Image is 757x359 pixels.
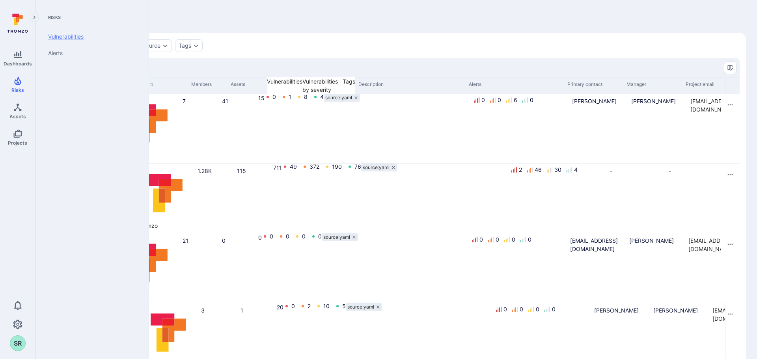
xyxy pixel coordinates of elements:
[270,233,273,240] a: 0
[724,238,736,251] button: Row actions menu
[198,167,212,174] a: 1.28K
[201,307,205,314] a: 3
[310,163,319,170] a: 372
[219,94,258,163] div: Cell for Assets
[721,94,740,163] div: Cell for
[360,94,470,163] div: Cell for Description
[346,303,382,311] div: source:yaml
[286,233,289,240] a: 0
[721,233,740,303] div: Cell for
[520,306,523,312] div: 0
[231,81,264,88] div: Assets
[323,303,330,309] a: 10
[290,163,297,170] a: 49
[324,94,360,102] div: tags-cell-project
[11,87,24,93] span: Risks
[191,81,224,88] div: Members
[528,236,531,243] div: 0
[179,94,219,163] div: Cell for Members
[346,303,382,311] div: tags-cell-project
[179,233,219,303] div: Cell for Members
[724,99,736,111] button: Row actions menu
[30,13,39,22] button: Expand navigation menu
[234,164,273,233] div: Cell for Assets
[324,94,360,163] div: Cell for Tags
[354,163,361,170] a: 76
[8,140,27,146] span: Projects
[332,163,342,170] a: 190
[142,43,160,49] button: Source
[258,233,262,303] div: Cell for Vulnerabilities
[120,94,179,163] div: Cell for Source
[628,94,687,163] div: Cell for Manager
[721,164,740,233] div: Cell for
[322,233,358,303] div: Cell for Tags
[302,233,306,240] a: 0
[653,307,698,314] a: [PERSON_NAME]
[262,233,322,303] div: Cell for Vulnerabilities by severity
[469,81,561,88] div: Alerts
[179,43,191,49] button: Tags
[267,77,302,86] div: Vulnerabilities
[273,164,282,233] div: Cell for Vulnerabilities
[361,164,397,171] div: source:yaml
[358,81,462,88] div: Description
[567,233,626,303] div: Cell for Primary contact
[120,233,179,303] div: Cell for Source
[282,164,361,233] div: Cell for Vulnerabilities by severity
[291,303,295,309] a: 0
[10,335,26,351] div: Sherril Robbins
[498,97,501,103] div: 0
[397,164,508,233] div: Cell for Description
[302,77,343,94] div: Vulnerabilities by severity
[594,307,639,314] a: [PERSON_NAME]
[358,233,468,303] div: Cell for Description
[193,43,199,49] button: Expand dropdown
[508,164,606,233] div: Cell for Alerts
[631,98,676,104] a: [PERSON_NAME]
[686,81,738,88] div: Project email
[512,236,515,243] div: 0
[626,233,685,303] div: Cell for Manager
[9,113,26,119] span: Assets
[690,97,743,113] div: [EMAIL_ADDRESS][DOMAIN_NAME]
[241,307,243,314] a: 1
[567,81,620,88] div: Primary contact
[4,61,32,67] span: Dashboards
[530,97,533,103] div: 0
[535,167,542,173] div: 46
[687,94,746,163] div: Cell for Project email
[552,306,556,312] div: 0
[258,94,265,163] div: Cell for Vulnerabilities
[519,167,522,173] div: 2
[724,308,736,320] button: Row actions menu
[342,303,346,309] a: 5
[496,236,499,243] div: 0
[308,303,311,309] a: 2
[162,43,168,49] button: Expand dropdown
[361,164,397,233] div: Cell for Tags
[724,61,736,74] button: Manage columns
[570,237,618,252] a: [EMAIL_ADDRESS][DOMAIN_NAME]
[258,95,265,101] a: 15
[554,167,561,173] div: 30
[272,93,276,100] a: 0
[470,94,569,163] div: Cell for Alerts
[320,93,324,100] a: 4
[536,306,539,312] div: 0
[347,304,374,310] span: source:yaml
[481,97,485,103] div: 0
[277,304,283,311] a: 20
[42,28,139,45] a: Vulnerabilities
[323,234,350,240] span: source:yaml
[322,233,358,241] div: tags-cell-project
[135,164,194,233] div: Cell for Source
[194,164,234,233] div: Cell for Members
[318,233,322,240] a: 0
[304,93,308,100] a: 8
[265,94,324,163] div: Cell for Vulnerabilities by severity
[343,77,355,86] div: Tags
